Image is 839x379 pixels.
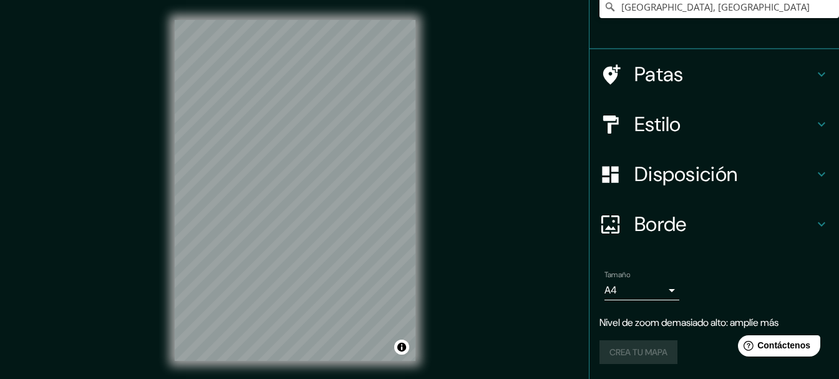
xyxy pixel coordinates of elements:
[604,283,617,297] font: A4
[589,49,839,99] div: Patas
[634,161,737,187] font: Disposición
[175,20,415,361] canvas: Mapa
[604,270,630,280] font: Tamaño
[634,61,684,87] font: Patas
[634,111,681,137] font: Estilo
[589,99,839,149] div: Estilo
[728,330,825,365] iframe: Lanzador de widgets de ayuda
[394,340,409,355] button: Activar o desactivar atribución
[604,280,679,300] div: A4
[589,149,839,199] div: Disposición
[599,316,778,329] font: Nivel de zoom demasiado alto: amplíe más
[589,199,839,249] div: Borde
[634,211,687,237] font: Borde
